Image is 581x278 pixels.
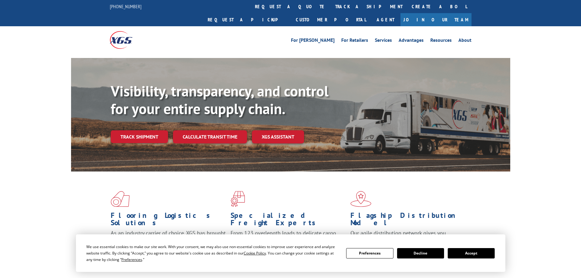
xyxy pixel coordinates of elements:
[341,38,368,45] a: For Retailers
[76,234,505,272] div: Cookie Consent Prompt
[111,191,130,207] img: xgs-icon-total-supply-chain-intelligence-red
[173,130,247,143] a: Calculate transit time
[86,244,339,263] div: We use essential cookies to make our site work. With your consent, we may also use non-essential ...
[448,248,495,258] button: Accept
[110,3,142,9] a: [PHONE_NUMBER]
[458,38,472,45] a: About
[121,257,142,262] span: Preferences
[203,13,291,26] a: Request a pickup
[375,38,392,45] a: Services
[111,212,226,229] h1: Flooring Logistics Solutions
[111,229,226,251] span: As an industry carrier of choice, XGS has brought innovation and dedication to flooring logistics...
[231,191,245,207] img: xgs-icon-focused-on-flooring-red
[350,191,371,207] img: xgs-icon-flagship-distribution-model-red
[346,248,393,258] button: Preferences
[350,212,466,229] h1: Flagship Distribution Model
[291,13,371,26] a: Customer Portal
[231,212,346,229] h1: Specialized Freight Experts
[244,251,266,256] span: Cookie Policy
[371,13,400,26] a: Agent
[111,81,328,118] b: Visibility, transparency, and control for your entire supply chain.
[430,38,452,45] a: Resources
[350,229,463,244] span: Our agile distribution network gives you nationwide inventory management on demand.
[400,13,472,26] a: Join Our Team
[252,130,304,143] a: XGS ASSISTANT
[111,130,168,143] a: Track shipment
[397,248,444,258] button: Decline
[231,229,346,257] p: From 123 overlength loads to delicate cargo, our experienced staff knows the best way to move you...
[399,38,424,45] a: Advantages
[291,38,335,45] a: For [PERSON_NAME]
